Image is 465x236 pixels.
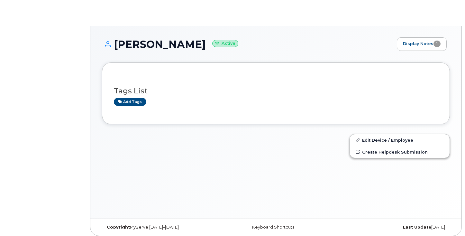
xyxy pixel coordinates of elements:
[212,40,238,47] small: Active
[403,225,431,230] strong: Last Update
[102,39,394,50] h1: [PERSON_NAME]
[107,225,130,230] strong: Copyright
[350,146,450,158] a: Create Helpdesk Submission
[114,87,438,95] h3: Tags List
[397,37,447,51] a: Display Notes1
[433,41,441,47] span: 1
[114,98,146,106] a: Add tags
[102,225,218,230] div: MyServe [DATE]–[DATE]
[350,134,450,146] a: Edit Device / Employee
[252,225,294,230] a: Keyboard Shortcuts
[334,225,450,230] div: [DATE]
